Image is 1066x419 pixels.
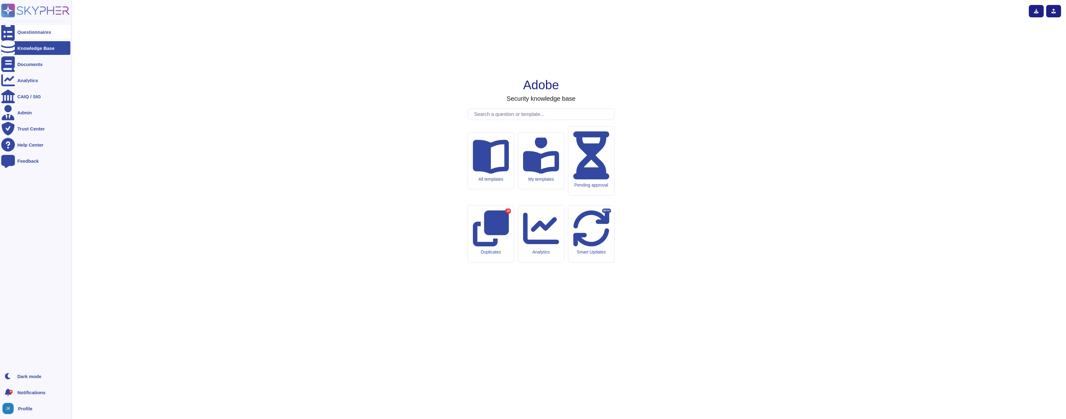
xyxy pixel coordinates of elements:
h1: Adobe [523,77,559,92]
div: Knowledge Base [17,46,55,51]
div: My templates [523,177,559,182]
div: Smart Updates [573,249,609,255]
button: user [1,402,18,415]
a: Analytics [1,73,70,87]
a: Knowledge Base [1,41,70,55]
a: CAIQ / SIG [1,90,70,103]
div: Admin [17,110,32,115]
div: Analytics [17,78,38,83]
div: Documents [17,62,43,67]
span: Notifications [17,390,46,395]
div: Duplicates [473,249,509,255]
a: Help Center [1,138,70,152]
div: All templates [473,177,509,182]
a: Admin [1,106,70,119]
div: Questionnaires [17,30,51,34]
div: Feedback [17,159,39,163]
a: Documents [1,57,70,71]
img: user [2,403,14,414]
div: Analytics [523,249,559,255]
div: 9+ [9,390,13,394]
h3: Security knowledge base [507,95,575,102]
a: Questionnaires [1,25,70,39]
div: Dark mode [17,374,42,379]
a: Feedback [1,154,70,168]
a: Trust Center [1,122,70,135]
div: BETA [602,209,611,213]
div: Pending approval [573,183,609,188]
div: Trust Center [17,126,45,131]
div: CAIQ / SIG [17,94,41,99]
span: Profile [18,406,33,411]
div: 18 [505,209,511,214]
input: Search a question or template... [471,109,614,120]
div: Help Center [17,143,43,147]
